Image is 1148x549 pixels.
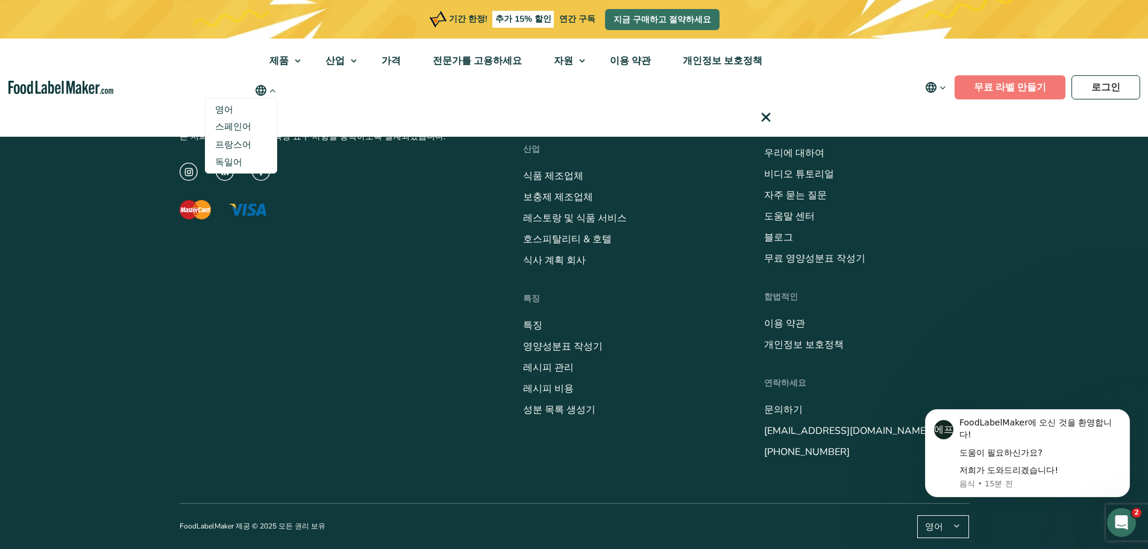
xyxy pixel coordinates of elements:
[667,39,776,83] a: 개인정보 보호정책
[254,39,307,83] a: 제품
[523,319,542,332] a: 특징
[523,403,595,416] a: 성분 목록 생성기
[325,54,345,67] font: 산업
[605,9,720,30] a: 지금 구매하고 절약하세요
[523,254,586,267] a: 식사 계획 회사
[310,39,363,83] a: 산업
[215,104,233,116] font: 영어
[523,382,574,395] a: 레시피 비용
[1071,75,1140,99] a: 로그인
[523,293,540,304] font: 특징
[417,39,535,83] a: 전문가를 고용하세요
[613,14,711,25] font: 지금 구매하고 절약하세요
[764,424,929,438] a: [EMAIL_ADDRESS][DOMAIN_NAME]
[366,39,414,83] a: 가격
[1134,509,1139,516] font: 2
[215,156,242,168] font: 독일어
[523,212,627,225] a: 레스토랑 및 식품 서비스
[215,121,251,133] font: 스페인어
[523,361,574,374] a: 레시피 관리
[907,403,1148,516] iframe: 인터콤 알림 메시지
[180,201,211,219] img: 빨간색 원이 표시된 Mastercard 로고
[764,146,824,160] a: 우리에 대하여
[180,521,325,531] font: FoodLabelMaker 제공 © 2025 모든 권리 보유
[215,139,251,151] a: 언어 전환기 : 프랑스어
[955,75,1065,99] a: 무료 라벨 만들기
[523,233,612,246] a: 호스피탈리티 & 호텔
[764,291,798,303] font: 합법적인
[229,204,266,216] img: 파란색 글자와 노란색 깜빡임이 있는 Visa 로고
[764,445,850,459] a: [PHONE_NUMBER]
[764,252,865,265] a: 무료 영양성분표 작성기
[215,121,251,133] a: 언어 전환기 : 스페인어
[523,169,583,183] a: 식품 제조업체
[554,54,573,67] font: 자원
[523,340,603,353] a: 영양성분표 작성기
[594,39,664,83] a: 이용 약관
[764,377,806,389] font: 연락하세요
[764,168,834,181] a: 비디오 튜토리얼
[523,143,540,155] font: 산업
[764,210,815,223] a: 도움말 센터
[764,231,793,244] a: 블로그
[215,156,242,168] a: 언어 전환기 : 독일어
[917,515,969,538] button: 영어
[764,403,803,416] a: 문의하기
[1107,508,1136,537] iframe: 인터콤 라이브 채팅
[683,54,762,67] font: 개인정보 보호정책
[523,190,593,204] a: 보충제 제조업체
[610,54,651,67] font: 이용 약관
[764,338,844,351] a: 개인정보 보호정책
[1091,81,1120,94] font: 로그인
[764,189,827,202] a: 자주 묻는 질문
[764,317,805,330] a: 이용 약관
[269,54,289,67] font: 제품
[215,103,267,168] aside: 선택된 언어: 영어
[215,139,251,151] font: 프랑스어
[925,521,943,533] font: 영어
[974,81,1046,94] font: 무료 라벨 만들기
[495,13,551,25] font: 추가 15% 할인
[745,98,784,136] a: 메뉴
[449,13,487,25] font: 기간 한정!
[180,163,198,181] img: 인스타그램 아이콘
[559,13,595,25] font: 연간 구독
[433,54,522,67] font: 전문가를 고용하세요
[381,54,401,67] font: 가격
[538,39,591,83] a: 자원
